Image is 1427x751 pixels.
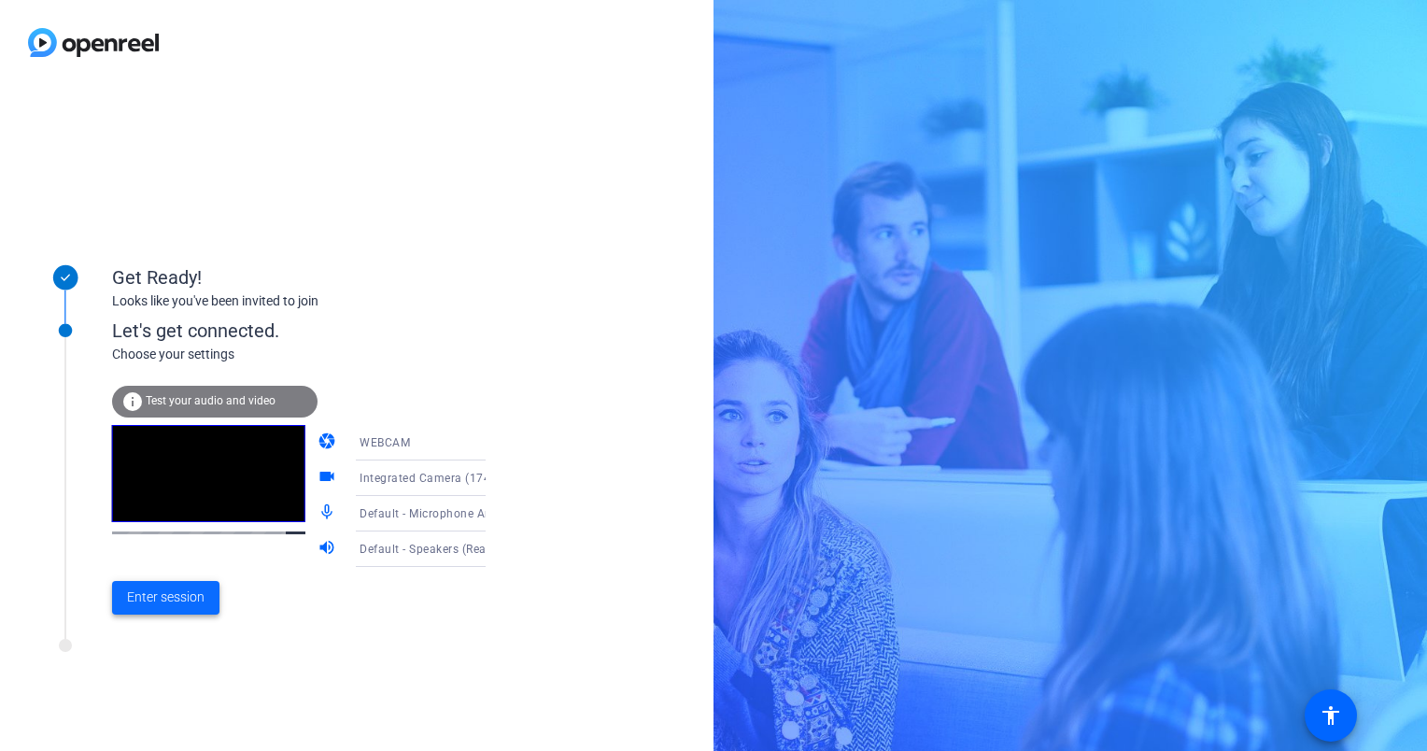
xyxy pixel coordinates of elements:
[1320,704,1342,727] mat-icon: accessibility
[318,503,340,525] mat-icon: mic_none
[360,541,561,556] span: Default - Speakers (Realtek(R) Audio)
[121,390,144,413] mat-icon: info
[112,345,524,364] div: Choose your settings
[146,394,276,407] span: Test your audio and video
[360,436,410,449] span: WEBCAM
[112,317,524,345] div: Let's get connected.
[360,505,823,520] span: Default - Microphone Array (Intel® Smart Sound Technology for Digital Microphones)
[112,291,486,311] div: Looks like you've been invited to join
[112,263,486,291] div: Get Ready!
[318,432,340,454] mat-icon: camera
[318,538,340,560] mat-icon: volume_up
[318,467,340,489] mat-icon: videocam
[360,470,530,485] span: Integrated Camera (174f:1812)
[112,581,219,615] button: Enter session
[127,588,205,607] span: Enter session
